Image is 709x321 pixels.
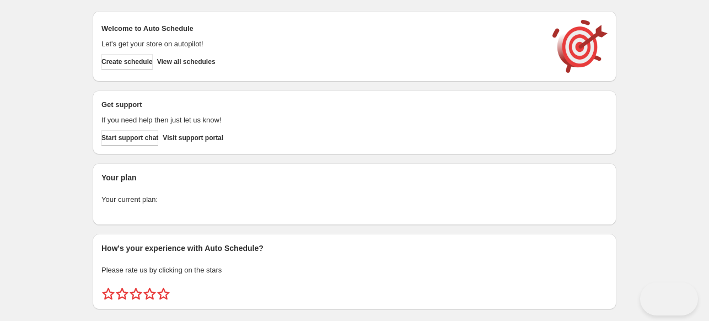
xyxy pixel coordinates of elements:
[157,54,216,69] button: View all schedules
[101,54,153,69] button: Create schedule
[101,133,158,142] span: Start support chat
[101,130,158,146] a: Start support chat
[101,39,541,50] p: Let's get your store on autopilot!
[101,99,541,110] h2: Get support
[101,194,608,205] p: Your current plan:
[163,130,223,146] a: Visit support portal
[640,282,698,315] iframe: Toggle Customer Support
[163,133,223,142] span: Visit support portal
[101,243,608,254] h2: How's your experience with Auto Schedule?
[157,57,216,66] span: View all schedules
[101,115,541,126] p: If you need help then just let us know!
[101,23,541,34] h2: Welcome to Auto Schedule
[101,57,153,66] span: Create schedule
[101,265,608,276] p: Please rate us by clicking on the stars
[101,172,608,183] h2: Your plan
